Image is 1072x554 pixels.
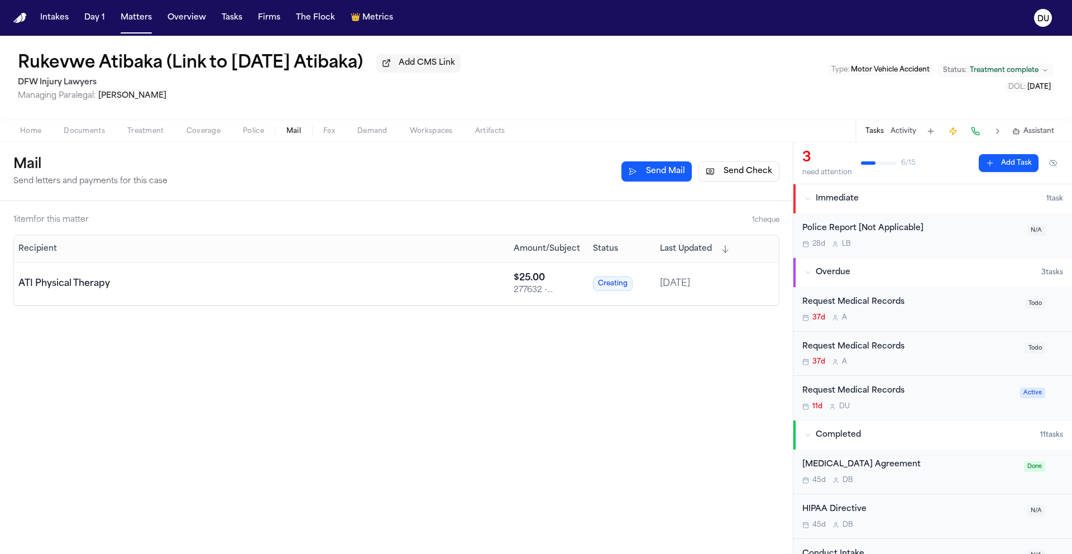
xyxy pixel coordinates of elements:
[802,222,1021,235] div: Police Report [Not Applicable]
[291,8,339,28] a: The Flock
[901,159,916,168] span: 6 / 15
[816,193,859,204] span: Immediate
[1041,268,1063,277] span: 3 task s
[346,8,398,28] a: crownMetrics
[1008,84,1026,90] span: DOL :
[362,12,393,23] span: Metrics
[802,503,1021,516] div: HIPAA Directive
[828,64,933,75] button: Edit Type: Motor Vehicle Accident
[793,376,1072,420] div: Open task: Request Medical Records
[839,402,850,411] span: D U
[593,276,633,291] span: Creating
[979,154,1038,172] button: Add Task
[13,13,27,23] a: Home
[13,176,167,187] p: Send letters and payments for this case
[945,123,961,139] button: Create Immediate Task
[802,385,1013,398] div: Request Medical Records
[865,127,884,136] button: Tasks
[1024,461,1045,472] span: Done
[18,54,363,74] button: Edit matter name
[1027,505,1045,516] span: N/A
[793,184,1072,213] button: Immediate1task
[851,66,930,73] span: Motor Vehicle Accident
[843,476,853,485] span: D B
[923,123,939,139] button: Add Task
[843,520,853,529] span: D B
[18,76,461,89] h2: DFW Injury Lawyers
[514,285,584,296] div: 277632 - 26869453 - MR [PERSON_NAME], [PERSON_NAME]
[18,54,363,74] h1: Rukevwe Atibaka (Link to [DATE] Atibaka)
[970,66,1038,75] span: Treatment complete
[116,8,156,28] button: Matters
[1012,127,1054,136] button: Assistant
[357,127,387,136] span: Demand
[98,92,166,100] span: [PERSON_NAME]
[18,243,57,255] button: Recipient
[802,149,852,167] div: 3
[812,240,825,249] span: 28d
[802,341,1018,354] div: Request Medical Records
[593,243,618,255] button: Status
[891,127,916,136] button: Activity
[18,92,96,100] span: Managing Paralegal:
[968,123,983,139] button: Make a Call
[816,429,861,441] span: Completed
[842,313,847,322] span: A
[399,58,455,69] span: Add CMS Link
[842,357,847,366] span: A
[812,520,826,529] span: 45d
[1023,127,1054,136] span: Assistant
[80,8,109,28] button: Day 1
[698,161,779,182] button: Send Check
[752,216,779,225] span: 1 cheque
[13,214,89,226] div: 1 item for this matter
[1037,15,1049,23] text: DU
[1005,82,1054,93] button: Edit DOL: 2025-06-08
[514,271,584,285] div: $ 25.00
[655,262,734,305] td: [DATE]
[816,267,850,278] span: Overdue
[18,277,110,290] div: ATI Physical Therapy
[793,213,1072,257] div: Open task: Police Report [Not Applicable]
[802,459,1017,471] div: [MEDICAL_DATA] Agreement
[802,168,852,177] div: need attention
[20,127,41,136] span: Home
[1027,84,1051,90] span: [DATE]
[1027,225,1045,236] span: N/A
[514,243,580,255] button: Amount/Subject
[253,8,285,28] button: Firms
[163,8,210,28] a: Overview
[1043,154,1063,172] button: Hide completed tasks (⌘⇧H)
[621,161,692,182] button: Send Mail
[286,127,301,136] span: Mail
[793,332,1072,376] div: Open task: Request Medical Records
[793,494,1072,539] div: Open task: HIPAA Directive
[323,127,335,136] span: Fax
[13,13,27,23] img: Finch Logo
[1020,388,1045,398] span: Active
[842,240,851,249] span: L B
[812,357,825,366] span: 37d
[36,8,73,28] button: Intakes
[660,243,730,255] button: Last Updated
[937,64,1054,77] button: Change status from Treatment complete
[64,127,105,136] span: Documents
[1025,343,1045,354] span: Todo
[243,127,264,136] span: Police
[13,156,167,174] h1: Mail
[660,243,712,255] span: Last Updated
[812,402,822,411] span: 11d
[812,476,826,485] span: 45d
[793,287,1072,332] div: Open task: Request Medical Records
[1046,194,1063,203] span: 1 task
[186,127,221,136] span: Coverage
[793,421,1072,450] button: Completed11tasks
[793,450,1072,494] div: Open task: Retainer Agreement
[376,54,461,72] button: Add CMS Link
